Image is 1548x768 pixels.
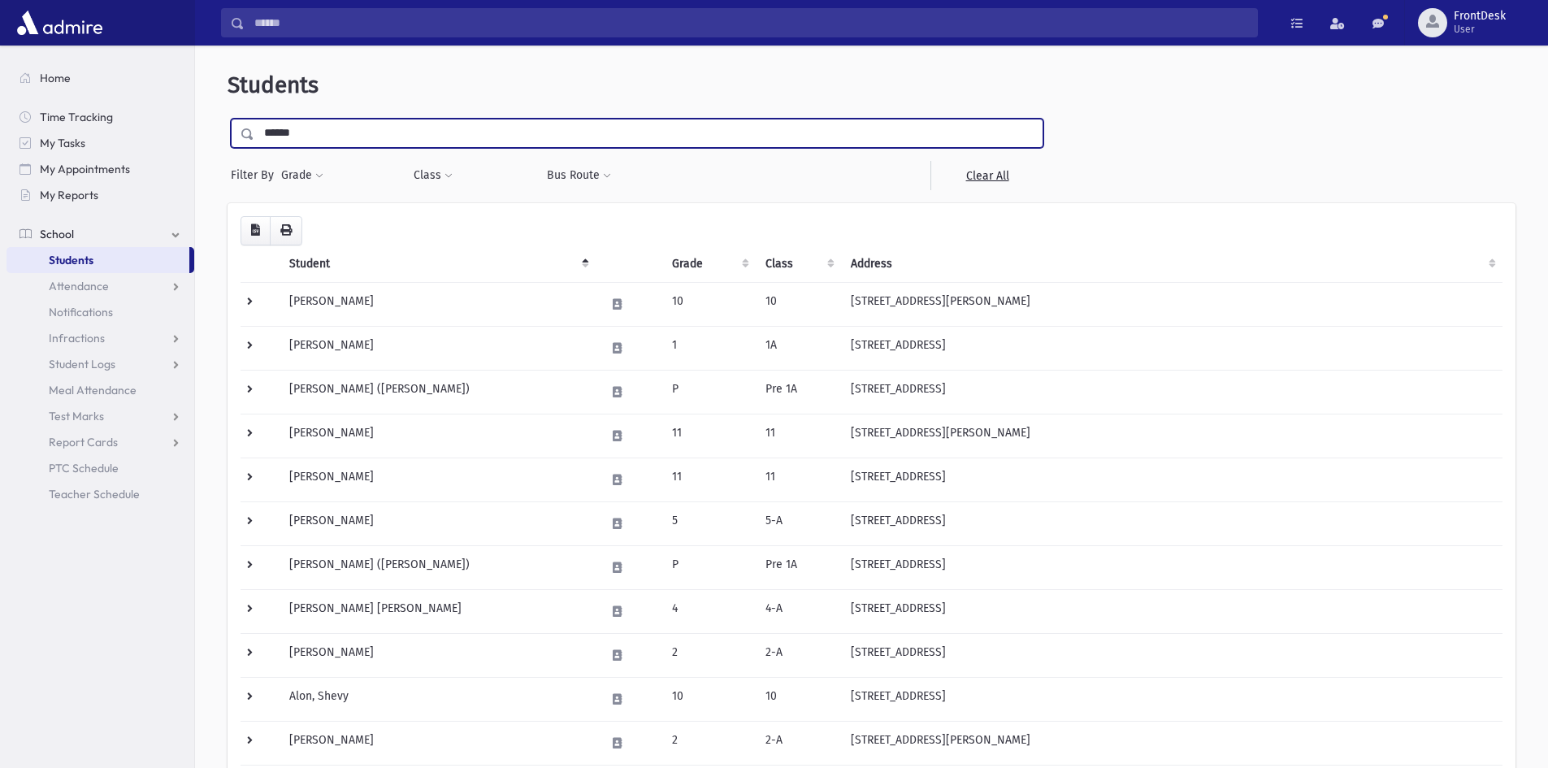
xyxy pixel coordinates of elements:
[662,245,756,283] th: Grade: activate to sort column ascending
[49,487,140,501] span: Teacher Schedule
[7,65,194,91] a: Home
[841,245,1502,283] th: Address: activate to sort column ascending
[841,545,1502,589] td: [STREET_ADDRESS]
[7,351,194,377] a: Student Logs
[280,245,596,283] th: Student: activate to sort column descending
[280,414,596,458] td: [PERSON_NAME]
[7,325,194,351] a: Infractions
[1454,10,1506,23] span: FrontDesk
[49,357,115,371] span: Student Logs
[241,216,271,245] button: CSV
[280,326,596,370] td: [PERSON_NAME]
[280,633,596,677] td: [PERSON_NAME]
[7,130,194,156] a: My Tasks
[841,633,1502,677] td: [STREET_ADDRESS]
[40,227,74,241] span: School
[841,326,1502,370] td: [STREET_ADDRESS]
[280,161,324,190] button: Grade
[280,370,596,414] td: [PERSON_NAME] ([PERSON_NAME])
[756,721,841,765] td: 2-A
[7,481,194,507] a: Teacher Schedule
[7,377,194,403] a: Meal Attendance
[280,589,596,633] td: [PERSON_NAME] [PERSON_NAME]
[270,216,302,245] button: Print
[841,282,1502,326] td: [STREET_ADDRESS][PERSON_NAME]
[662,721,756,765] td: 2
[280,545,596,589] td: [PERSON_NAME] ([PERSON_NAME])
[228,72,319,98] span: Students
[49,409,104,423] span: Test Marks
[841,501,1502,545] td: [STREET_ADDRESS]
[662,589,756,633] td: 4
[7,403,194,429] a: Test Marks
[756,677,841,721] td: 10
[413,161,453,190] button: Class
[13,7,106,39] img: AdmirePro
[756,545,841,589] td: Pre 1A
[280,721,596,765] td: [PERSON_NAME]
[7,429,194,455] a: Report Cards
[756,282,841,326] td: 10
[662,326,756,370] td: 1
[756,458,841,501] td: 11
[49,383,137,397] span: Meal Attendance
[841,721,1502,765] td: [STREET_ADDRESS][PERSON_NAME]
[756,589,841,633] td: 4-A
[245,8,1257,37] input: Search
[756,633,841,677] td: 2-A
[40,162,130,176] span: My Appointments
[49,253,93,267] span: Students
[756,370,841,414] td: Pre 1A
[280,677,596,721] td: Alon, Shevy
[49,435,118,449] span: Report Cards
[40,71,71,85] span: Home
[7,221,194,247] a: School
[49,305,113,319] span: Notifications
[756,501,841,545] td: 5-A
[7,104,194,130] a: Time Tracking
[40,188,98,202] span: My Reports
[662,458,756,501] td: 11
[841,677,1502,721] td: [STREET_ADDRESS]
[280,282,596,326] td: [PERSON_NAME]
[7,156,194,182] a: My Appointments
[841,589,1502,633] td: [STREET_ADDRESS]
[841,458,1502,501] td: [STREET_ADDRESS]
[7,455,194,481] a: PTC Schedule
[930,161,1043,190] a: Clear All
[756,414,841,458] td: 11
[7,182,194,208] a: My Reports
[662,545,756,589] td: P
[662,501,756,545] td: 5
[231,167,280,184] span: Filter By
[49,461,119,475] span: PTC Schedule
[7,273,194,299] a: Attendance
[49,331,105,345] span: Infractions
[841,414,1502,458] td: [STREET_ADDRESS][PERSON_NAME]
[662,370,756,414] td: P
[662,414,756,458] td: 11
[49,279,109,293] span: Attendance
[756,245,841,283] th: Class: activate to sort column ascending
[280,501,596,545] td: [PERSON_NAME]
[546,161,612,190] button: Bus Route
[40,110,113,124] span: Time Tracking
[756,326,841,370] td: 1A
[7,299,194,325] a: Notifications
[662,633,756,677] td: 2
[1454,23,1506,36] span: User
[7,247,189,273] a: Students
[40,136,85,150] span: My Tasks
[280,458,596,501] td: [PERSON_NAME]
[662,677,756,721] td: 10
[841,370,1502,414] td: [STREET_ADDRESS]
[662,282,756,326] td: 10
